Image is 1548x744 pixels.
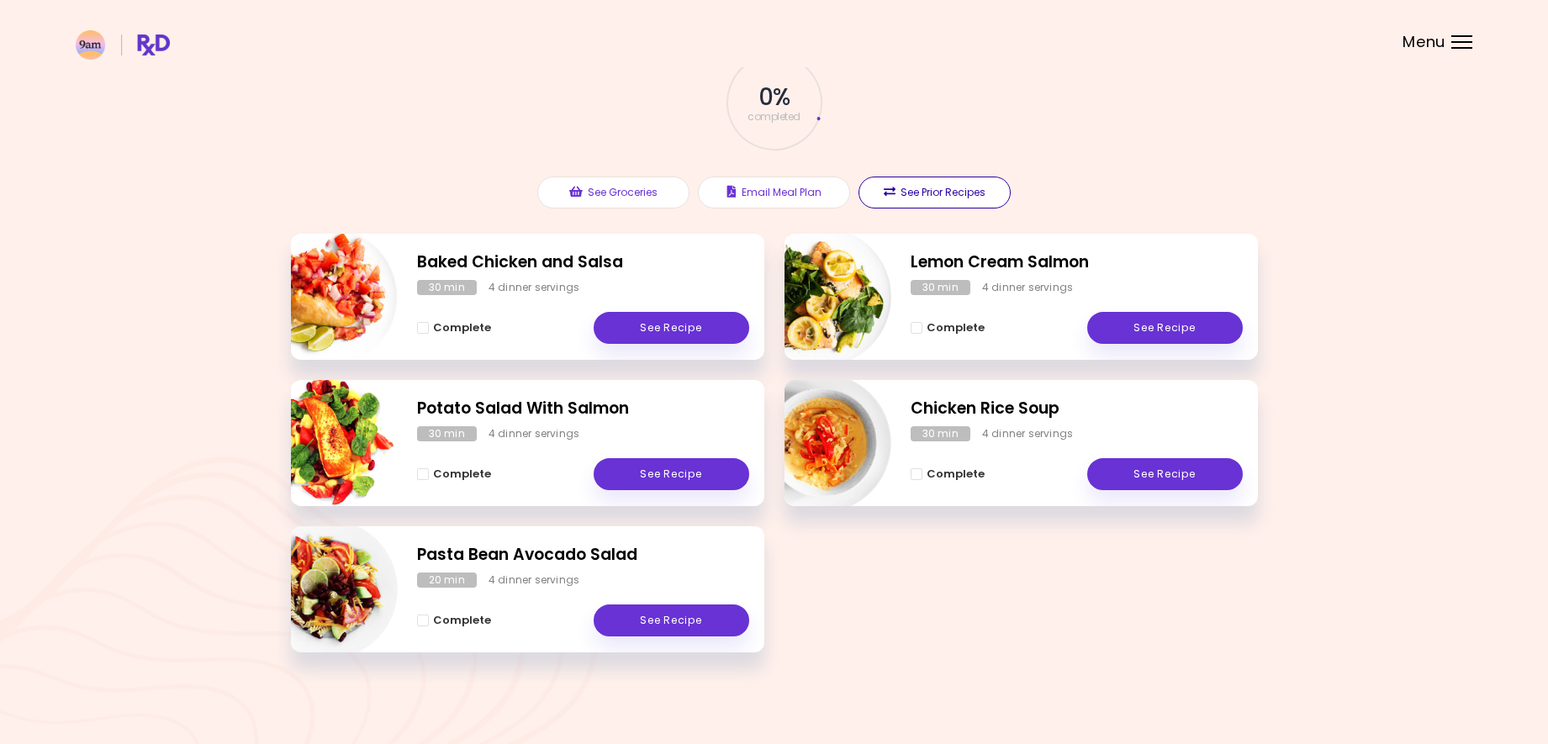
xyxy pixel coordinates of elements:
span: Complete [433,614,491,627]
h2: Lemon Cream Salmon [911,251,1243,275]
a: See Recipe - Pasta Bean Avocado Salad [594,604,749,636]
div: 4 dinner servings [489,280,579,295]
div: 30 min [417,280,477,295]
span: Complete [927,321,985,335]
button: See Prior Recipes [859,177,1011,208]
img: Info - Chicken Rice Soup [752,373,891,513]
div: 30 min [417,426,477,441]
a: See Recipe - Baked Chicken and Salsa [594,312,749,344]
button: Complete - Chicken Rice Soup [911,464,985,484]
h2: Baked Chicken and Salsa [417,251,749,275]
button: Complete - Potato Salad With Salmon [417,464,491,484]
span: Complete [433,467,491,481]
span: completed [748,112,800,122]
button: Complete - Baked Chicken and Salsa [417,318,491,338]
h2: Chicken Rice Soup [911,397,1243,421]
span: Complete [433,321,491,335]
img: RxDiet [76,30,170,60]
img: Info - Potato Salad With Salmon [258,373,398,513]
div: 4 dinner servings [982,426,1073,441]
button: Email Meal Plan [698,177,850,208]
h2: Potato Salad With Salmon [417,397,749,421]
button: See Groceries [537,177,689,208]
span: Menu [1403,34,1445,50]
div: 30 min [911,426,970,441]
div: 20 min [417,573,477,588]
img: Info - Lemon Cream Salmon [752,227,891,367]
div: 4 dinner servings [982,280,1073,295]
a: See Recipe - Chicken Rice Soup [1087,458,1243,490]
h2: Pasta Bean Avocado Salad [417,543,749,567]
button: Complete - Pasta Bean Avocado Salad [417,610,491,631]
img: Info - Baked Chicken and Salsa [258,227,398,367]
button: Complete - Lemon Cream Salmon [911,318,985,338]
a: See Recipe - Potato Salad With Salmon [594,458,749,490]
img: Info - Pasta Bean Avocado Salad [258,520,398,659]
div: 30 min [911,280,970,295]
a: See Recipe - Lemon Cream Salmon [1087,312,1243,344]
div: 4 dinner servings [489,573,579,588]
div: 4 dinner servings [489,426,579,441]
span: Complete [927,467,985,481]
span: 0 % [758,83,790,112]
